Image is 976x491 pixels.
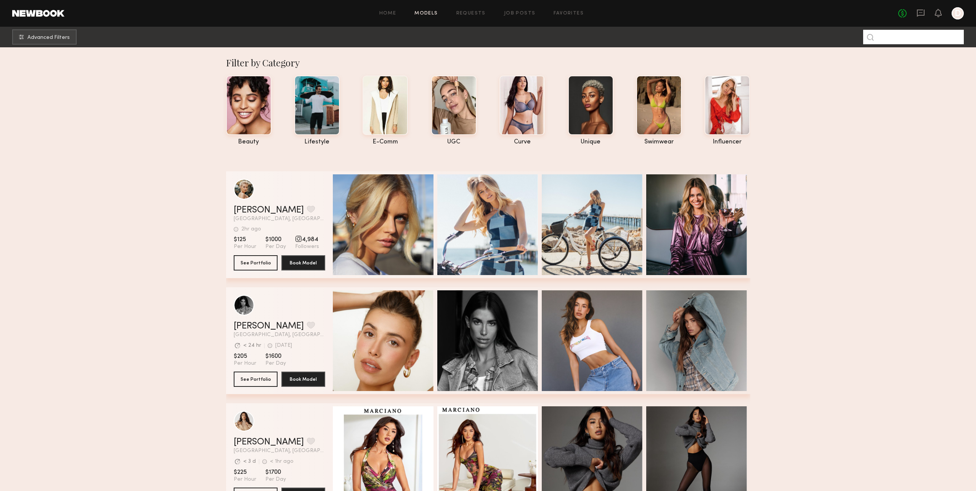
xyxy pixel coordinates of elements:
[265,360,286,367] span: Per Day
[270,459,294,464] div: < 1hr ago
[952,7,964,19] a: D
[241,227,261,232] div: 2hr ago
[234,216,325,222] span: [GEOGRAPHIC_DATA], [GEOGRAPHIC_DATA]
[234,236,256,243] span: $125
[499,139,545,145] div: curve
[265,353,286,360] span: $1600
[456,11,486,16] a: Requests
[379,11,396,16] a: Home
[504,11,536,16] a: Job Posts
[414,11,438,16] a: Models
[295,236,319,243] span: 4,984
[363,139,408,145] div: e-comm
[234,243,256,250] span: Per Hour
[234,332,325,338] span: [GEOGRAPHIC_DATA], [GEOGRAPHIC_DATA]
[226,56,750,69] div: Filter by Category
[705,139,750,145] div: influencer
[281,255,325,270] button: Book Model
[554,11,584,16] a: Favorites
[281,372,325,387] button: Book Model
[265,468,286,476] span: $1700
[431,139,477,145] div: UGC
[568,139,613,145] div: unique
[234,322,304,331] a: [PERSON_NAME]
[234,206,304,215] a: [PERSON_NAME]
[243,459,256,464] div: < 3 d
[27,35,70,40] span: Advanced Filters
[234,353,256,360] span: $205
[275,343,292,348] div: [DATE]
[265,236,286,243] span: $1000
[234,468,256,476] span: $225
[12,29,77,45] button: Advanced Filters
[234,372,278,387] button: See Portfolio
[234,448,325,454] span: [GEOGRAPHIC_DATA], [GEOGRAPHIC_DATA]
[234,255,278,270] button: See Portfolio
[234,438,304,447] a: [PERSON_NAME]
[265,476,286,483] span: Per Day
[234,360,256,367] span: Per Hour
[243,343,261,348] div: < 24 hr
[226,139,271,145] div: beauty
[295,243,319,250] span: Followers
[265,243,286,250] span: Per Day
[234,476,256,483] span: Per Hour
[294,139,340,145] div: lifestyle
[636,139,682,145] div: swimwear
